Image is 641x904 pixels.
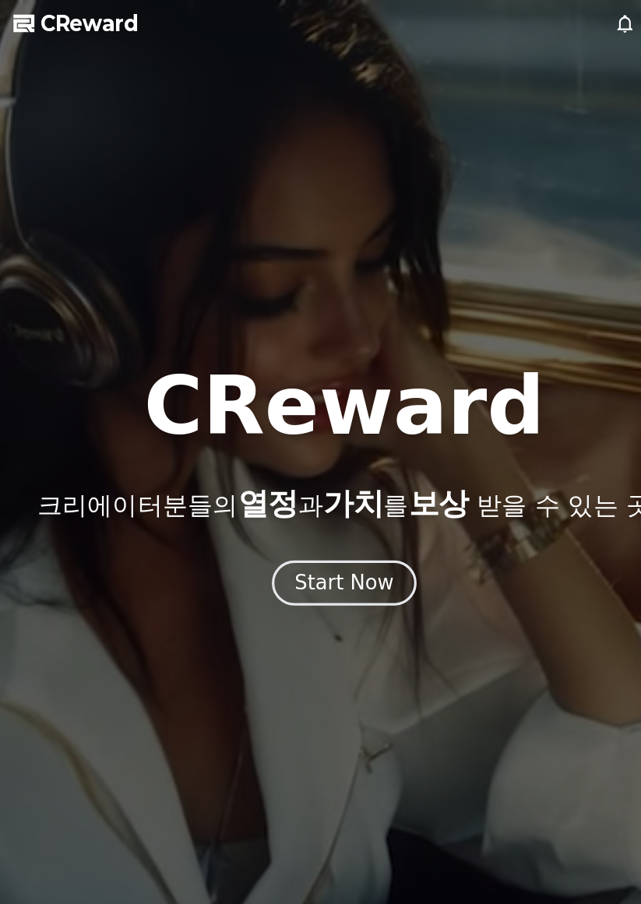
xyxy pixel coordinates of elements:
span: 가치 [301,452,357,484]
h1: CReward [134,341,507,416]
span: 홈 [49,517,58,529]
a: CReward [12,9,129,34]
span: 대화 [143,518,161,530]
a: 설정 [201,494,299,533]
span: 열정 [221,452,277,484]
a: 홈 [5,494,103,533]
span: CReward [37,9,129,34]
p: 크리에이터분들의 과 를 받을 수 있는 곳 [34,453,606,484]
a: 대화 [103,494,201,533]
div: Start Now [274,530,367,555]
button: Start Now [253,522,388,564]
a: Start Now [253,537,388,552]
span: 설정 [241,517,259,529]
span: 보상 [380,452,436,484]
